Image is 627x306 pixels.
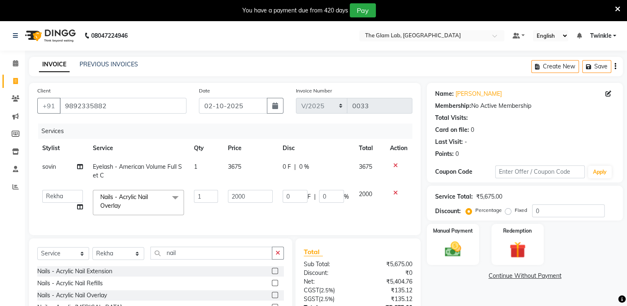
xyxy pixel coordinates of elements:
[435,90,454,98] div: Name:
[435,150,454,158] div: Points:
[435,168,495,176] div: Coupon Code
[314,192,316,201] span: |
[38,124,419,139] div: Services
[358,269,419,277] div: ₹0
[278,139,354,158] th: Disc
[39,57,70,72] a: INVOICE
[299,163,309,171] span: 0 %
[435,138,463,146] div: Last Visit:
[435,114,468,122] div: Total Visits:
[588,166,612,178] button: Apply
[150,247,272,260] input: Search or Scan
[37,139,88,158] th: Stylist
[358,260,419,269] div: ₹5,675.00
[37,279,103,288] div: Nails - Acrylic Nail Refills
[476,192,502,201] div: ₹5,675.00
[199,87,210,95] label: Date
[350,3,376,17] button: Pay
[304,248,323,256] span: Total
[433,227,473,235] label: Manual Payment
[435,102,615,110] div: No Active Membership
[495,165,585,178] input: Enter Offer / Coupon Code
[321,287,333,294] span: 2.5%
[296,87,332,95] label: Invoice Number
[60,98,186,114] input: Search by Name/Mobile/Email/Code
[304,295,319,303] span: SGST
[440,240,466,259] img: _cash.svg
[531,60,579,73] button: Create New
[358,277,419,286] div: ₹5,404.76
[294,163,296,171] span: |
[37,98,61,114] button: +91
[320,296,333,302] span: 2.5%
[465,138,467,146] div: -
[475,206,502,214] label: Percentage
[37,267,112,276] div: Nails - Acrylic Nail Extension
[455,90,502,98] a: [PERSON_NAME]
[223,139,278,158] th: Price
[515,206,527,214] label: Fixed
[385,139,412,158] th: Action
[37,291,107,300] div: Nails - Acrylic Nail Overlay
[435,126,469,134] div: Card on file:
[455,150,459,158] div: 0
[582,60,611,73] button: Save
[304,287,319,294] span: CGST
[503,227,532,235] label: Redemption
[344,192,349,201] span: %
[121,202,124,209] a: x
[298,277,358,286] div: Net:
[42,163,56,170] span: sovin
[354,139,385,158] th: Total
[298,260,358,269] div: Sub Total:
[91,24,128,47] b: 08047224946
[435,192,473,201] div: Service Total:
[298,286,358,295] div: ( )
[228,163,241,170] span: 3675
[88,139,189,158] th: Service
[80,61,138,68] a: PREVIOUS INVOICES
[590,32,611,40] span: Twinkle
[283,163,291,171] span: 0 F
[93,163,182,179] span: Eyelash - American Volume Full Set C
[298,295,358,304] div: ( )
[358,295,419,304] div: ₹135.12
[37,87,51,95] label: Client
[471,126,474,134] div: 0
[359,190,372,198] span: 2000
[435,207,461,216] div: Discount:
[21,24,78,47] img: logo
[359,163,372,170] span: 3675
[307,192,311,201] span: F
[242,6,348,15] div: You have a payment due from 420 days
[358,286,419,295] div: ₹135.12
[504,240,531,260] img: _gift.svg
[194,163,197,170] span: 1
[428,272,621,280] a: Continue Without Payment
[100,193,148,209] span: Nails - Acrylic Nail Overlay
[298,269,358,277] div: Discount:
[189,139,223,158] th: Qty
[435,102,471,110] div: Membership:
